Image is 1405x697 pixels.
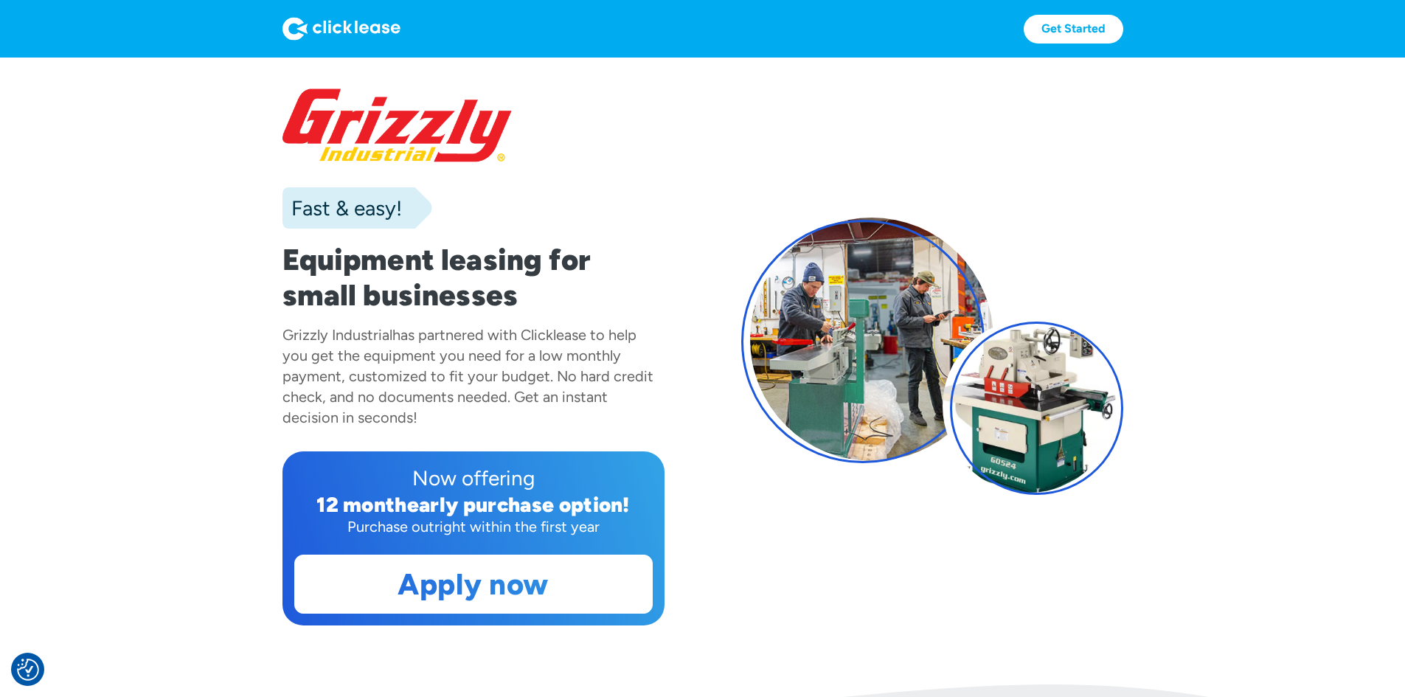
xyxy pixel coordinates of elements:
div: Grizzly Industrial [282,326,392,344]
div: early purchase option! [407,492,630,517]
div: Purchase outright within the first year [294,516,653,537]
button: Consent Preferences [17,659,39,681]
h1: Equipment leasing for small businesses [282,242,665,313]
div: Now offering [294,463,653,493]
div: 12 month [316,492,407,517]
a: Apply now [295,555,652,613]
div: Fast & easy! [282,193,402,223]
img: Logo [282,17,400,41]
img: Revisit consent button [17,659,39,681]
a: Get Started [1024,15,1123,44]
div: has partnered with Clicklease to help you get the equipment you need for a low monthly payment, c... [282,326,653,426]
